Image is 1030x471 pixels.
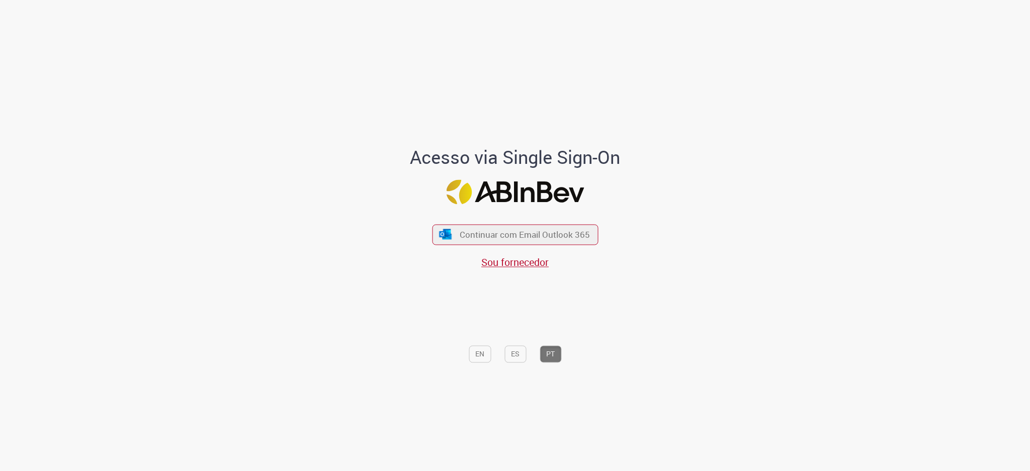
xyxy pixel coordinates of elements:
span: Continuar com Email Outlook 365 [460,229,590,240]
button: EN [469,346,491,363]
button: ES [504,346,526,363]
a: Sou fornecedor [481,255,549,269]
h1: Acesso via Single Sign-On [376,148,655,168]
button: PT [540,346,561,363]
img: ícone Azure/Microsoft 360 [439,229,453,240]
img: Logo ABInBev [446,179,584,204]
button: ícone Azure/Microsoft 360 Continuar com Email Outlook 365 [432,224,598,245]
